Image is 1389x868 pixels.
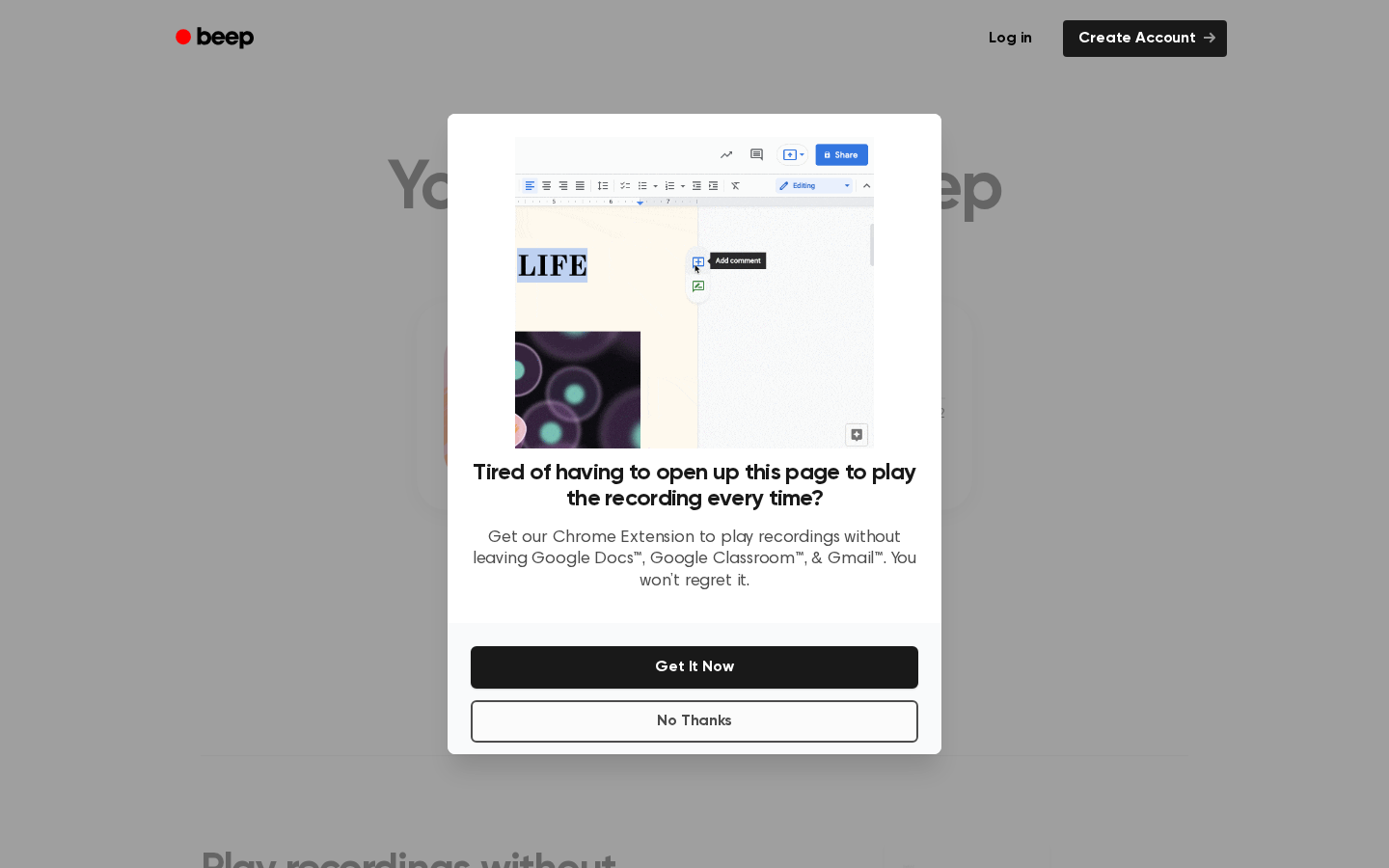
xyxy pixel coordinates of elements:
[471,460,918,512] h3: Tired of having to open up this page to play the recording every time?
[471,646,918,689] button: Get It Now
[969,16,1051,61] a: Log in
[471,528,918,593] p: Get our Chrome Extension to play recordings without leaving Google Docs™, Google Classroom™, & Gm...
[471,700,918,743] button: No Thanks
[162,20,271,58] a: Beep
[515,137,873,448] img: Beep extension in action
[1063,20,1227,57] a: Create Account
